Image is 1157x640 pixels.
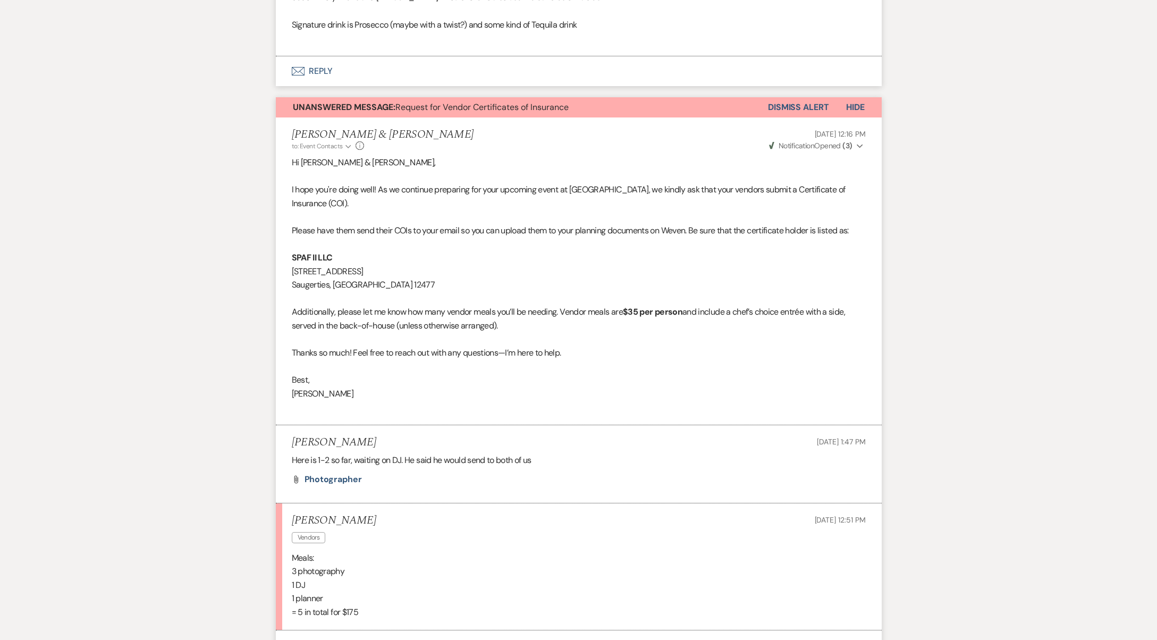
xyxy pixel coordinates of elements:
[292,225,849,236] span: Please have them send their COIs to your email so you can upload them to your planning documents ...
[767,140,866,151] button: NotificationOpened (3)
[292,279,435,290] span: Saugerties, [GEOGRAPHIC_DATA] 12477
[817,437,865,447] span: [DATE] 1:47 PM
[292,532,326,543] span: Vendors
[292,436,376,449] h5: [PERSON_NAME]
[293,102,569,113] span: Request for Vendor Certificates of Insurance
[305,475,362,484] a: Photographer
[842,141,852,150] strong: ( 3 )
[292,578,866,592] p: 1 DJ
[292,388,354,399] span: [PERSON_NAME]
[292,605,866,619] p: = 5 in total for $175
[292,514,376,527] h5: [PERSON_NAME]
[815,129,866,139] span: [DATE] 12:16 PM
[292,184,846,209] span: I hope you're doing well! As we continue preparing for your upcoming event at [GEOGRAPHIC_DATA], ...
[292,347,561,358] span: Thanks so much! Feel free to reach out with any questions—I’m here to help.
[815,515,866,525] span: [DATE] 12:51 PM
[292,306,845,331] span: and include a chef’s choice entrée with a side, served in the back-of-house (unless otherwise arr...
[276,97,768,117] button: Unanswered Message:Request for Vendor Certificates of Insurance
[769,141,852,150] span: Opened
[623,306,682,317] strong: $35 per person
[292,266,364,277] span: [STREET_ADDRESS]
[829,97,882,117] button: Hide
[292,592,866,605] p: 1 planner
[292,142,343,150] span: to: Event Contacts
[292,157,436,168] span: Hi [PERSON_NAME] & [PERSON_NAME],
[292,141,353,151] button: to: Event Contacts
[292,551,866,565] p: Meals:
[779,141,814,150] span: Notification
[276,56,882,86] button: Reply
[292,252,333,263] strong: SPAF II LLC
[305,474,362,485] span: Photographer
[768,97,829,117] button: Dismiss Alert
[292,565,866,578] p: 3 photography
[292,374,310,385] span: Best,
[292,128,474,141] h5: [PERSON_NAME] & [PERSON_NAME]
[292,18,866,32] p: Signature drink is Prosecco (maybe with a twist?) and some kind of Tequila drink
[846,102,865,113] span: Hide
[292,453,866,467] p: Here is 1-2 so far, waiting on DJ. He said he would send to both of us
[292,306,623,317] span: Additionally, please let me know how many vendor meals you’ll be needing. Vendor meals are
[293,102,395,113] strong: Unanswered Message:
